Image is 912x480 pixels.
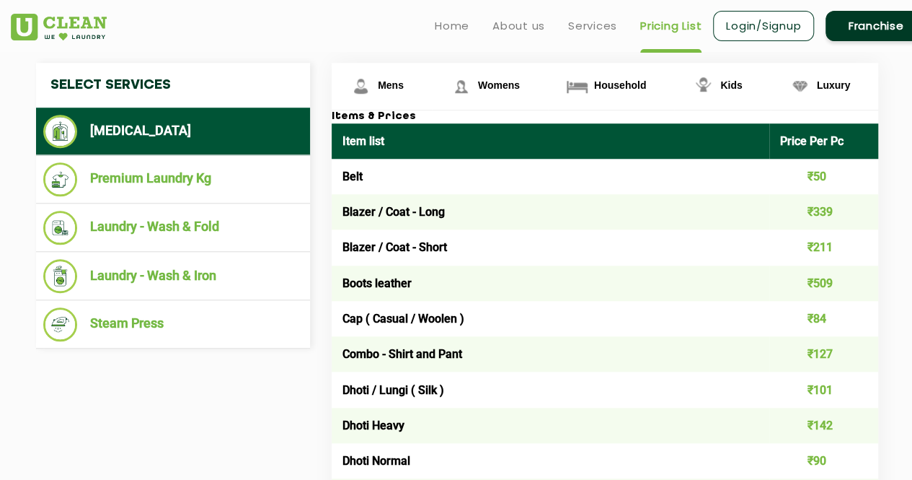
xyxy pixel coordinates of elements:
img: Premium Laundry Kg [43,162,77,196]
li: Laundry - Wash & Iron [43,259,303,293]
span: Household [594,79,646,91]
td: ₹211 [769,230,879,265]
th: Price Per Pc [769,123,879,159]
td: ₹90 [769,443,879,479]
td: ₹101 [769,372,879,407]
td: Cap ( Casual / Woolen ) [332,301,769,336]
a: Pricing List [640,17,701,35]
a: Services [568,17,617,35]
td: ₹127 [769,336,879,372]
td: ₹84 [769,301,879,336]
li: Premium Laundry Kg [43,162,303,196]
img: Steam Press [43,307,77,341]
td: Combo - Shirt and Pant [332,336,769,372]
h4: Select Services [36,63,310,108]
li: Steam Press [43,307,303,341]
td: ₹142 [769,408,879,443]
a: Home [435,17,469,35]
span: Mens [378,79,404,91]
img: Laundry - Wash & Fold [43,211,77,245]
td: Dhoti / Lungi ( Silk ) [332,372,769,407]
img: Mens [348,74,373,99]
h3: Items & Prices [332,110,878,123]
li: [MEDICAL_DATA] [43,115,303,148]
td: Belt [332,159,769,194]
td: Blazer / Coat - Long [332,194,769,230]
td: ₹50 [769,159,879,194]
td: Dhoti Normal [332,443,769,479]
img: UClean Laundry and Dry Cleaning [11,14,107,40]
img: Laundry - Wash & Iron [43,259,77,293]
td: Blazer / Coat - Short [332,230,769,265]
a: Login/Signup [713,11,814,41]
img: Household [565,74,590,99]
img: Dry Cleaning [43,115,77,148]
img: Womens [448,74,474,99]
td: Dhoti Heavy [332,408,769,443]
td: Boots leather [332,266,769,301]
th: Item list [332,123,769,159]
td: ₹509 [769,266,879,301]
span: Womens [478,79,520,91]
img: Luxury [787,74,813,99]
td: ₹339 [769,194,879,230]
span: Kids [720,79,742,91]
li: Laundry - Wash & Fold [43,211,303,245]
span: Luxury [817,79,851,91]
img: Kids [691,74,716,99]
a: About us [492,17,545,35]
